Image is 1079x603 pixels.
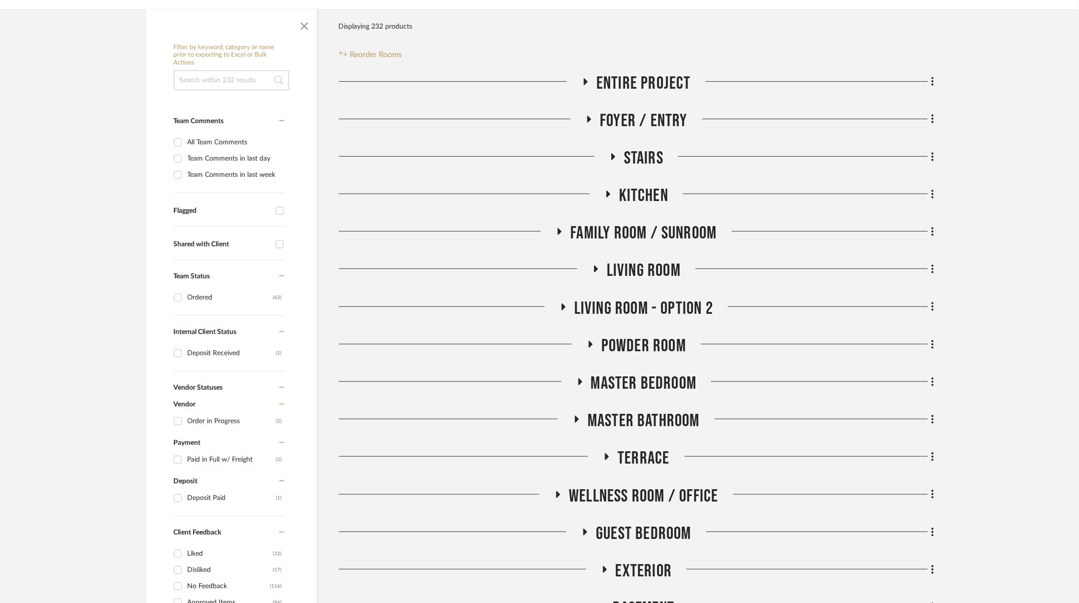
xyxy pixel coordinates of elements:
[570,223,717,244] span: Family Room / Sunroom
[174,439,201,446] span: Payment
[174,478,198,485] span: Deposit
[174,401,196,408] span: Vendor
[273,546,282,562] div: (32)
[601,335,686,357] span: Powder Room
[174,329,237,335] span: Internal Client Status
[276,345,282,361] div: (1)
[591,373,697,394] span: Master Bedroom
[174,529,222,536] span: Client Feedback
[339,49,402,61] button: Reorder Rooms
[188,345,276,361] div: Deposit Received
[294,14,314,34] button: Close
[588,410,700,432] span: Master Bathroom
[276,452,282,468] div: (2)
[174,70,289,90] input: Search within 232 results
[596,523,691,544] span: Guest Bedroom
[174,384,223,391] span: Vendor Statuses
[174,44,289,67] h6: Filter by keyword, category or name prior to exporting to Excel or Bulk Actions
[188,167,282,183] div: Team Comments in last week
[607,260,681,281] span: Living Room
[188,290,273,305] div: Ordered
[276,413,282,429] div: (2)
[188,452,276,468] div: Paid in Full w/ Freight
[188,578,270,594] div: No Feedback
[273,290,282,305] div: (62)
[276,490,282,506] div: (1)
[619,185,668,206] span: Kitchen
[624,148,663,169] span: Stairs
[174,273,210,280] span: Team Status
[174,240,271,249] div: Shared with Client
[339,17,413,36] div: Displaying 232 products
[188,490,276,506] div: Deposit Paid
[616,561,672,582] span: Exterior
[600,110,687,132] span: Foyer / Entry
[350,49,402,61] span: Reorder Rooms
[618,448,669,469] span: Terrace
[270,578,282,594] div: (116)
[188,134,282,150] div: All Team Comments
[574,298,713,319] span: Living Room - Option 2
[188,413,276,429] div: Order in Progress
[188,562,273,578] div: Disliked
[174,118,224,125] span: Team Comments
[273,562,282,578] div: (17)
[596,73,691,94] span: Entire Project
[174,207,271,215] div: Flagged
[188,546,273,562] div: Liked
[188,151,282,167] div: Team Comments in last day
[569,486,718,507] span: Wellness Room / Office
